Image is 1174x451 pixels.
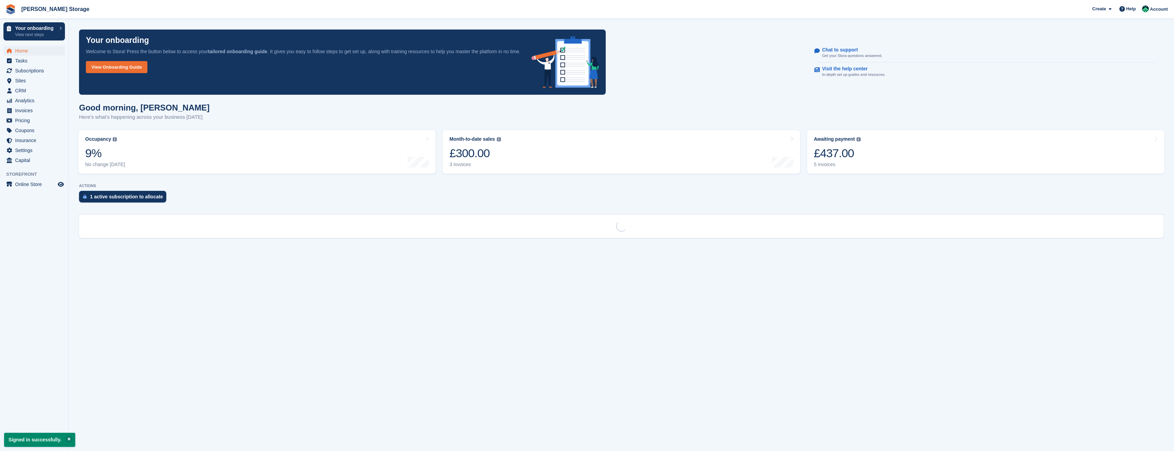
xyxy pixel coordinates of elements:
img: icon-info-grey-7440780725fd019a000dd9b08b2336e03edf1995a4989e88bcd33f0948082b44.svg [857,137,861,141]
p: View next steps [15,32,56,38]
span: Capital [15,155,56,165]
span: Pricing [15,116,56,125]
a: Visit the help center In-depth set up guides and resources. [814,62,1157,81]
p: Get your Stora questions answered. [822,53,882,59]
span: Create [1092,5,1106,12]
div: Awaiting payment [814,136,855,142]
img: Andrew Norman [1142,5,1149,12]
span: Help [1126,5,1136,12]
img: icon-info-grey-7440780725fd019a000dd9b08b2336e03edf1995a4989e88bcd33f0948082b44.svg [113,137,117,141]
div: 5 invoices [814,162,861,167]
p: Welcome to Stora! Press the button below to access your . It gives you easy to follow steps to ge... [86,48,521,55]
div: 3 invoices [449,162,501,167]
div: 1 active subscription to allocate [90,194,163,199]
div: £437.00 [814,146,861,160]
a: [PERSON_NAME] Storage [19,3,92,15]
span: CRM [15,86,56,95]
a: menu [3,46,65,56]
h1: Good morning, [PERSON_NAME] [79,103,210,112]
a: Awaiting payment £437.00 5 invoices [807,130,1164,174]
span: Analytics [15,96,56,105]
div: Occupancy [85,136,111,142]
a: menu [3,96,65,105]
a: menu [3,136,65,145]
a: menu [3,116,65,125]
div: £300.00 [449,146,501,160]
img: onboarding-info-6c161a55d2c0e0a8cae90662b2fe09162a5109e8cc188191df67fb4f79e88e88.svg [532,36,599,88]
div: 9% [85,146,125,160]
a: menu [3,180,65,189]
img: active_subscription_to_allocate_icon-d502201f5373d7db506a760aba3b589e785aa758c864c3986d89f69b8ff3... [83,194,87,199]
p: Here's what's happening across your business [DATE] [79,113,210,121]
p: Your onboarding [86,36,149,44]
p: Chat to support [822,47,877,53]
a: Month-to-date sales £300.00 3 invoices [443,130,800,174]
p: ACTIONS [79,184,1164,188]
a: View Onboarding Guide [86,61,147,73]
span: Coupons [15,126,56,135]
p: In-depth set up guides and resources. [822,72,886,78]
p: Your onboarding [15,26,56,31]
a: menu [3,76,65,85]
div: No change [DATE] [85,162,125,167]
span: Sites [15,76,56,85]
img: icon-info-grey-7440780725fd019a000dd9b08b2336e03edf1995a4989e88bcd33f0948082b44.svg [497,137,501,141]
span: Home [15,46,56,56]
a: menu [3,66,65,76]
a: menu [3,106,65,115]
span: Insurance [15,136,56,145]
a: Preview store [57,180,65,188]
a: Your onboarding View next steps [3,22,65,41]
span: Invoices [15,106,56,115]
a: Occupancy 9% No change [DATE] [78,130,436,174]
span: Tasks [15,56,56,66]
strong: tailored onboarding guide [208,49,267,54]
a: menu [3,56,65,66]
p: Visit the help center [822,66,880,72]
span: Storefront [6,171,68,178]
a: Chat to support Get your Stora questions answered. [814,44,1157,62]
a: menu [3,155,65,165]
a: menu [3,126,65,135]
span: Subscriptions [15,66,56,76]
span: Account [1150,6,1168,13]
a: menu [3,86,65,95]
span: Online Store [15,180,56,189]
p: Signed in successfully. [4,433,75,447]
img: stora-icon-8386f47178a22dfd0bd8f6a31ec36ba5ce8667c1dd55bd0f319d3a0aa187defe.svg [5,4,16,14]
div: Month-to-date sales [449,136,495,142]
a: 1 active subscription to allocate [79,191,170,206]
a: menu [3,146,65,155]
span: Settings [15,146,56,155]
